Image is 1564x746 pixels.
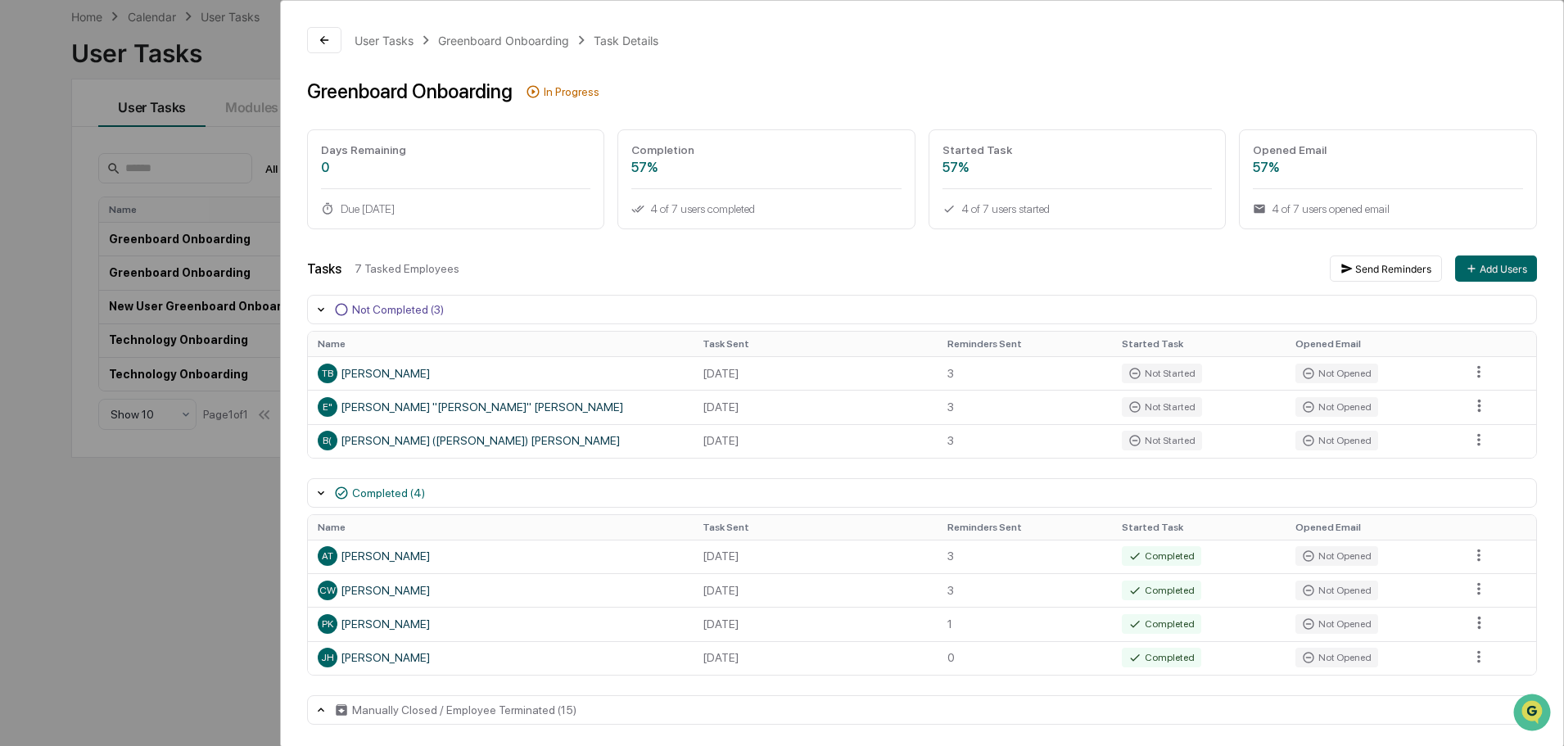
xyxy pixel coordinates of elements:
[693,641,938,675] td: [DATE]
[438,34,569,47] div: Greenboard Onboarding
[56,142,207,155] div: We're available if you need us!
[318,397,683,417] div: [PERSON_NAME] "[PERSON_NAME]" [PERSON_NAME]
[352,703,576,717] div: Manually Closed / Employee Terminated (15)
[1295,581,1378,600] div: Not Opened
[322,618,333,630] span: PK
[321,160,591,175] div: 0
[16,125,46,155] img: 1746055101610-c473b297-6a78-478c-a979-82029cc54cd1
[355,262,1317,275] div: 7 Tasked Employees
[631,160,902,175] div: 57%
[942,202,1213,215] div: 4 of 7 users started
[631,143,902,156] div: Completion
[1122,364,1202,383] div: Not Started
[1122,431,1202,450] div: Not Started
[115,361,198,374] a: Powered byPylon
[321,652,334,663] span: JH
[1112,332,1286,356] th: Started Task
[56,125,269,142] div: Start new chat
[631,202,902,215] div: 4 of 7 users completed
[318,431,683,450] div: [PERSON_NAME] ([PERSON_NAME]) [PERSON_NAME]
[323,435,332,446] span: B(
[693,424,938,458] td: [DATE]
[136,223,142,236] span: •
[1512,692,1556,736] iframe: Open customer support
[278,130,298,150] button: Start new chat
[145,223,179,236] span: [DATE]
[10,284,112,314] a: 🖐️Preclearance
[938,540,1112,573] td: 3
[1122,397,1202,417] div: Not Started
[693,356,938,390] td: [DATE]
[693,332,938,356] th: Task Sent
[1295,546,1378,566] div: Not Opened
[1295,364,1378,383] div: Not Opened
[16,292,29,305] div: 🖐️
[938,573,1112,607] td: 3
[321,202,591,215] div: Due [DATE]
[1286,515,1460,540] th: Opened Email
[1295,648,1378,667] div: Not Opened
[1253,202,1523,215] div: 4 of 7 users opened email
[318,648,683,667] div: [PERSON_NAME]
[1122,648,1201,667] div: Completed
[1122,614,1201,634] div: Completed
[942,143,1213,156] div: Started Task
[135,291,203,307] span: Attestations
[163,362,198,374] span: Pylon
[1253,160,1523,175] div: 57%
[318,581,683,600] div: [PERSON_NAME]
[119,292,132,305] div: 🗄️
[1122,581,1201,600] div: Completed
[43,75,270,92] input: Clear
[322,368,333,379] span: TB
[355,34,414,47] div: User Tasks
[16,323,29,337] div: 🔎
[318,364,683,383] div: [PERSON_NAME]
[319,585,336,596] span: CW
[693,540,938,573] td: [DATE]
[544,85,599,98] div: In Progress
[938,424,1112,458] td: 3
[693,607,938,640] td: [DATE]
[938,515,1112,540] th: Reminders Sent
[16,182,110,195] div: Past conversations
[693,515,938,540] th: Task Sent
[16,34,298,61] p: How can we help?
[1330,255,1442,282] button: Send Reminders
[321,143,591,156] div: Days Remaining
[16,207,43,233] img: Cameron Burns
[352,303,444,316] div: Not Completed (3)
[254,179,298,198] button: See all
[308,332,693,356] th: Name
[938,607,1112,640] td: 1
[33,224,46,237] img: 1746055101610-c473b297-6a78-478c-a979-82029cc54cd1
[112,284,210,314] a: 🗄️Attestations
[33,291,106,307] span: Preclearance
[322,550,333,562] span: AT
[938,332,1112,356] th: Reminders Sent
[10,315,110,345] a: 🔎Data Lookup
[1295,431,1378,450] div: Not Opened
[33,322,103,338] span: Data Lookup
[1295,397,1378,417] div: Not Opened
[942,160,1213,175] div: 57%
[594,34,658,47] div: Task Details
[318,546,683,566] div: [PERSON_NAME]
[938,356,1112,390] td: 3
[318,614,683,634] div: [PERSON_NAME]
[693,573,938,607] td: [DATE]
[323,401,332,413] span: E"
[307,79,513,103] div: Greenboard Onboarding
[1112,515,1286,540] th: Started Task
[938,641,1112,675] td: 0
[1295,614,1378,634] div: Not Opened
[1122,546,1201,566] div: Completed
[1286,332,1460,356] th: Opened Email
[51,223,133,236] span: [PERSON_NAME]
[352,486,425,500] div: Completed (4)
[1253,143,1523,156] div: Opened Email
[308,515,693,540] th: Name
[693,390,938,423] td: [DATE]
